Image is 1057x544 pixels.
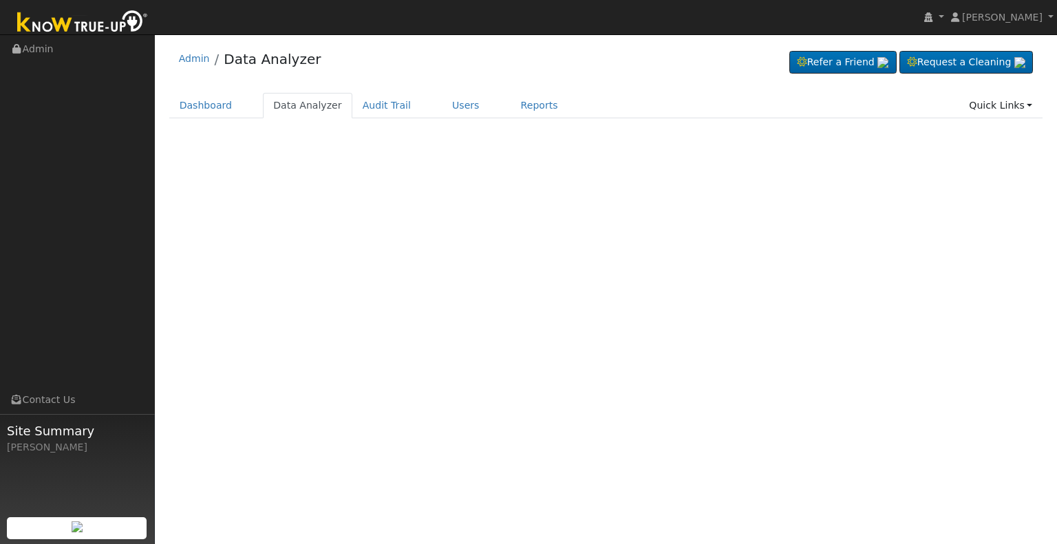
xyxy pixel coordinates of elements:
img: Know True-Up [10,8,155,39]
img: retrieve [1014,57,1025,68]
a: Request a Cleaning [899,51,1033,74]
a: Data Analyzer [263,93,352,118]
a: Audit Trail [352,93,421,118]
a: Refer a Friend [789,51,897,74]
a: Data Analyzer [224,51,321,67]
img: retrieve [877,57,888,68]
a: Admin [179,53,210,64]
span: [PERSON_NAME] [962,12,1043,23]
div: [PERSON_NAME] [7,440,147,455]
img: retrieve [72,521,83,532]
a: Users [442,93,490,118]
span: Site Summary [7,422,147,440]
a: Reports [511,93,568,118]
a: Dashboard [169,93,243,118]
a: Quick Links [959,93,1043,118]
